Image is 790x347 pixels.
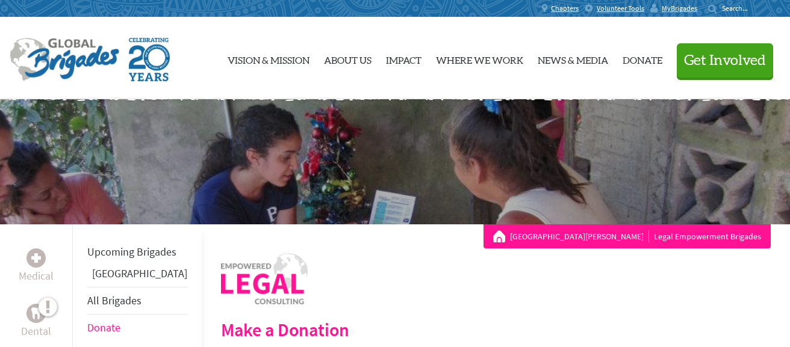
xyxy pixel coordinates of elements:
a: Impact [386,27,421,90]
h2: Make a Donation [221,319,771,340]
li: Greece [87,265,187,287]
img: Medical [31,253,41,263]
a: All Brigades [87,293,142,307]
a: MedicalMedical [19,248,54,284]
img: logo-human-rights.png [221,253,308,304]
div: Dental [26,304,46,323]
a: DentalDental [21,304,51,340]
p: Medical [19,268,54,284]
input: Search... [722,4,756,13]
a: About Us [324,27,372,90]
li: Donate [87,315,187,341]
img: Global Brigades Logo [10,38,119,81]
div: Medical [26,248,46,268]
span: Chapters [551,4,579,13]
img: Global Brigades Celebrating 20 Years [129,38,170,81]
a: Vision & Mission [228,27,309,90]
img: Dental [31,307,41,319]
div: Legal Empowerment Brigades [493,230,761,242]
p: Dental [21,323,51,340]
a: Donate [623,27,662,90]
span: Volunteer Tools [597,4,644,13]
a: Where We Work [436,27,523,90]
li: Upcoming Brigades [87,239,187,265]
span: Get Involved [684,54,766,68]
span: MyBrigades [662,4,697,13]
a: News & Media [538,27,608,90]
a: Upcoming Brigades [87,245,176,259]
li: All Brigades [87,287,187,315]
a: [GEOGRAPHIC_DATA][PERSON_NAME] [510,230,649,242]
a: Donate [87,321,120,334]
a: [GEOGRAPHIC_DATA] [92,266,187,280]
button: Get Involved [677,43,773,78]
